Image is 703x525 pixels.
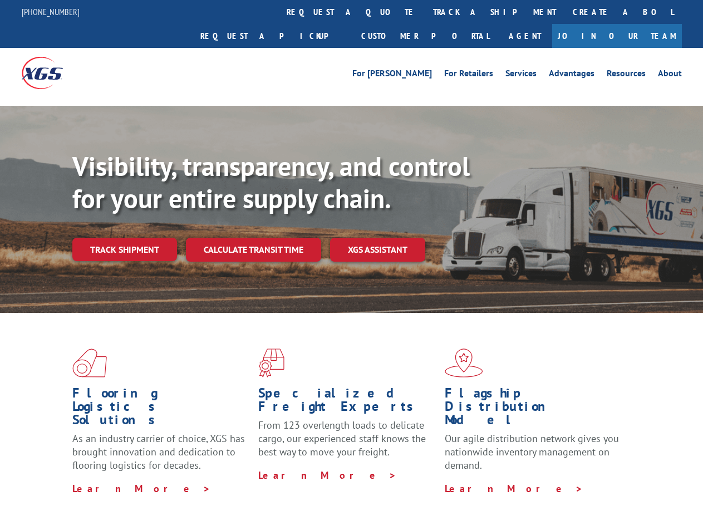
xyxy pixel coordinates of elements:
[192,24,353,48] a: Request a pickup
[72,238,177,261] a: Track shipment
[72,482,211,495] a: Learn More >
[330,238,425,262] a: XGS ASSISTANT
[258,469,397,482] a: Learn More >
[72,149,470,215] b: Visibility, transparency, and control for your entire supply chain.
[498,24,552,48] a: Agent
[607,69,646,81] a: Resources
[445,482,583,495] a: Learn More >
[658,69,682,81] a: About
[445,386,622,432] h1: Flagship Distribution Model
[353,24,498,48] a: Customer Portal
[258,386,436,419] h1: Specialized Freight Experts
[258,419,436,468] p: From 123 overlength loads to delicate cargo, our experienced staff knows the best way to move you...
[22,6,80,17] a: [PHONE_NUMBER]
[186,238,321,262] a: Calculate transit time
[72,386,250,432] h1: Flooring Logistics Solutions
[72,349,107,377] img: xgs-icon-total-supply-chain-intelligence-red
[549,69,594,81] a: Advantages
[505,69,537,81] a: Services
[72,432,245,472] span: As an industry carrier of choice, XGS has brought innovation and dedication to flooring logistics...
[445,432,619,472] span: Our agile distribution network gives you nationwide inventory management on demand.
[258,349,284,377] img: xgs-icon-focused-on-flooring-red
[444,69,493,81] a: For Retailers
[552,24,682,48] a: Join Our Team
[445,349,483,377] img: xgs-icon-flagship-distribution-model-red
[352,69,432,81] a: For [PERSON_NAME]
